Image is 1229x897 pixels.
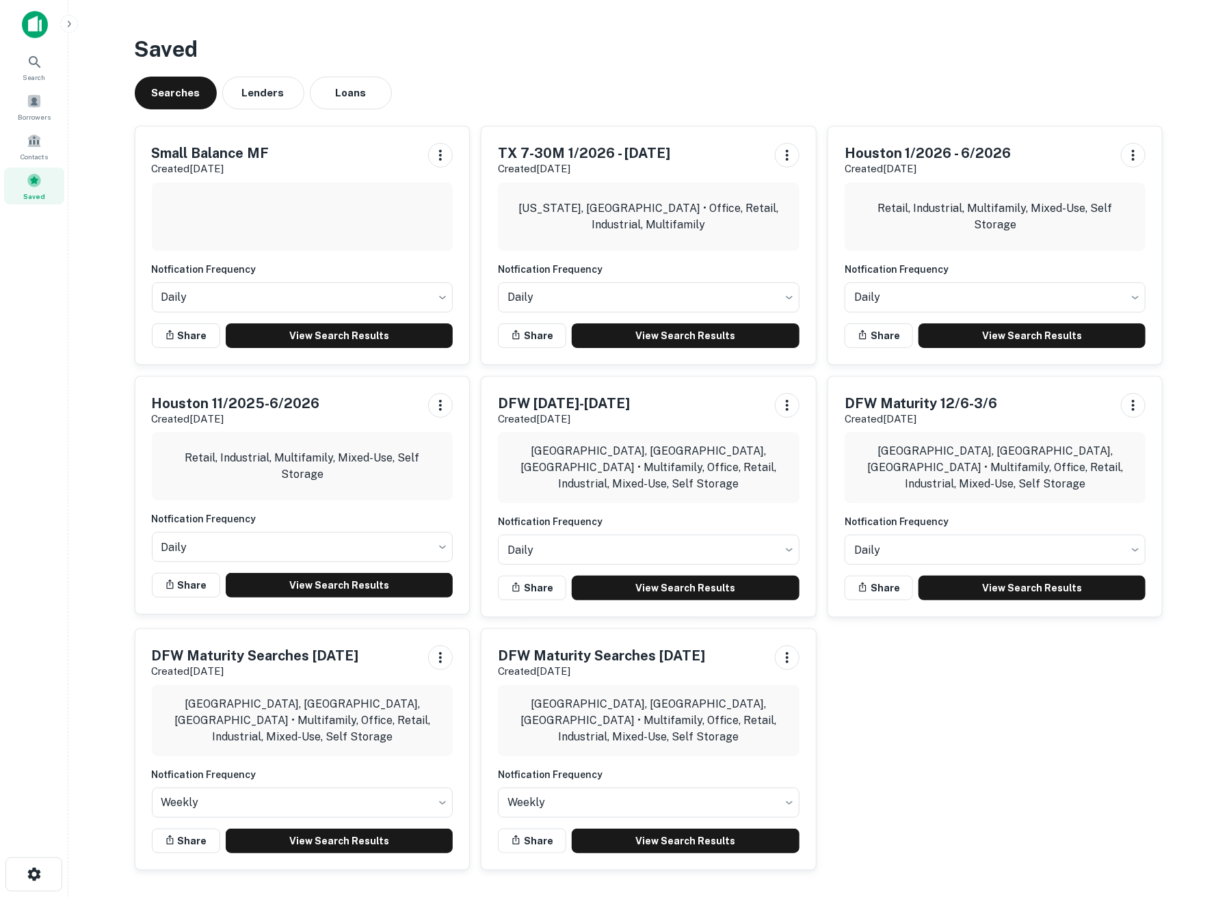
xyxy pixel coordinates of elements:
[4,88,64,125] a: Borrowers
[310,77,392,109] button: Loans
[845,576,913,600] button: Share
[498,262,799,277] h6: Notfication Frequency
[226,573,453,598] a: View Search Results
[1161,744,1229,809] iframe: Chat Widget
[498,161,670,177] p: Created [DATE]
[498,278,799,317] div: Without label
[21,151,48,162] span: Contacts
[23,191,45,202] span: Saved
[856,200,1135,233] p: Retail, Industrial, Multifamily, Mixed-Use, Self Storage
[845,531,1146,569] div: Without label
[856,443,1135,492] p: [GEOGRAPHIC_DATA], [GEOGRAPHIC_DATA], [GEOGRAPHIC_DATA] • Multifamily, Office, Retail, Industrial...
[845,411,998,427] p: Created [DATE]
[498,531,799,569] div: Without label
[509,443,789,492] p: [GEOGRAPHIC_DATA], [GEOGRAPHIC_DATA], [GEOGRAPHIC_DATA] • Multifamily, Office, Retail, Industrial...
[152,767,453,782] h6: Notfication Frequency
[222,77,304,109] button: Lenders
[845,278,1146,317] div: Without label
[152,829,220,853] button: Share
[226,829,453,853] a: View Search Results
[135,33,1163,66] h3: Saved
[845,161,1012,177] p: Created [DATE]
[498,514,799,529] h6: Notfication Frequency
[845,262,1146,277] h6: Notfication Frequency
[152,323,220,348] button: Share
[498,393,630,414] h5: DFW [DATE]-[DATE]
[152,511,453,526] h6: Notfication Frequency
[919,323,1146,348] a: View Search Results
[23,72,46,83] span: Search
[152,528,453,566] div: Without label
[152,784,453,822] div: Without label
[22,11,48,38] img: capitalize-icon.png
[152,411,320,427] p: Created [DATE]
[509,696,789,745] p: [GEOGRAPHIC_DATA], [GEOGRAPHIC_DATA], [GEOGRAPHIC_DATA] • Multifamily, Office, Retail, Industrial...
[152,262,453,277] h6: Notfication Frequency
[18,111,51,122] span: Borrowers
[4,49,64,85] a: Search
[498,784,799,822] div: Without label
[498,576,566,600] button: Share
[163,450,442,483] p: Retail, Industrial, Multifamily, Mixed-Use, Self Storage
[572,829,799,853] a: View Search Results
[845,514,1146,529] h6: Notfication Frequency
[509,200,789,233] p: [US_STATE], [GEOGRAPHIC_DATA] • Office, Retail, Industrial, Multifamily
[4,128,64,165] a: Contacts
[163,696,442,745] p: [GEOGRAPHIC_DATA], [GEOGRAPHIC_DATA], [GEOGRAPHIC_DATA] • Multifamily, Office, Retail, Industrial...
[226,323,453,348] a: View Search Results
[152,278,453,317] div: Without label
[498,663,705,680] p: Created [DATE]
[135,77,217,109] button: Searches
[498,767,799,782] h6: Notfication Frequency
[498,411,630,427] p: Created [DATE]
[498,323,566,348] button: Share
[498,143,670,163] h5: TX 7-30M 1/2026 - [DATE]
[152,143,269,163] h5: Small Balance MF
[845,393,998,414] h5: DFW Maturity 12/6-3/6
[845,323,913,348] button: Share
[152,663,359,680] p: Created [DATE]
[152,573,220,598] button: Share
[498,645,705,666] h5: DFW Maturity Searches [DATE]
[152,393,320,414] h5: Houston 11/2025-6/2026
[498,829,566,853] button: Share
[572,323,799,348] a: View Search Results
[845,143,1012,163] h5: Houston 1/2026 - 6/2026
[572,576,799,600] a: View Search Results
[152,161,269,177] p: Created [DATE]
[919,576,1146,600] a: View Search Results
[4,168,64,204] a: Saved
[152,645,359,666] h5: DFW Maturity Searches [DATE]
